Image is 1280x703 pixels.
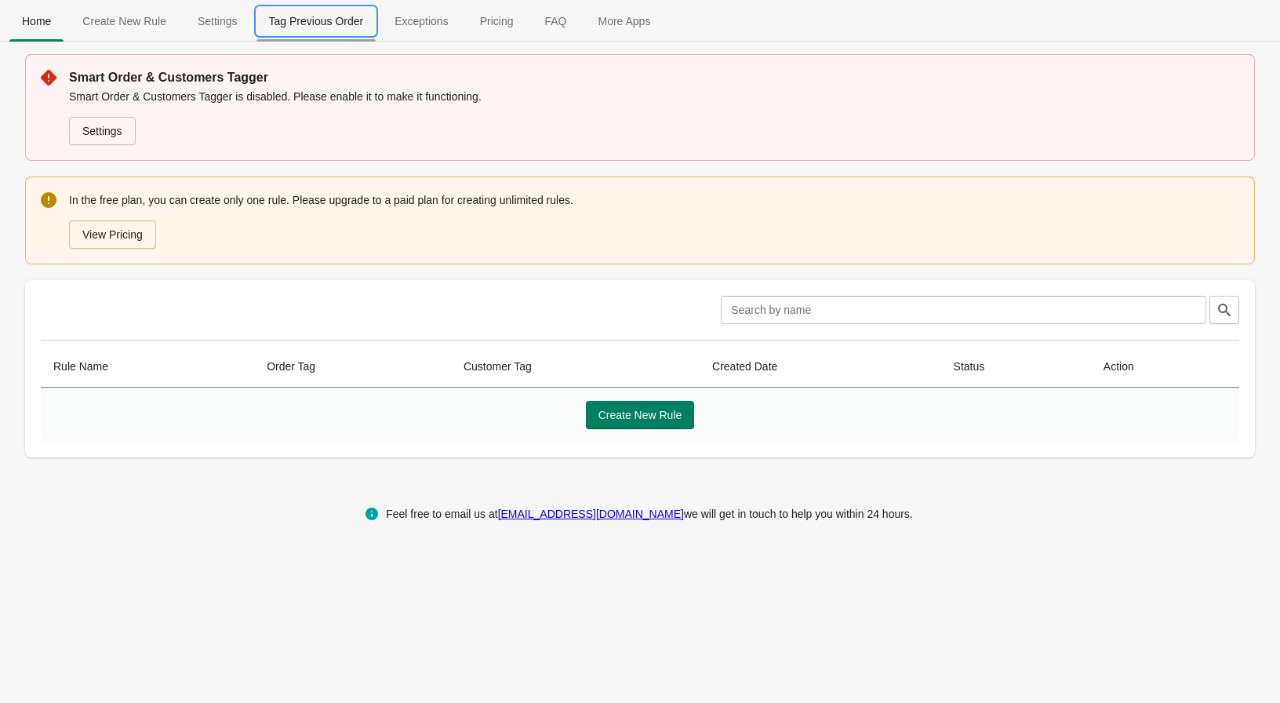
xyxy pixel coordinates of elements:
[69,89,1239,104] p: Smart Order & Customers Tagger is disabled. Please enable it to make it functioning.
[941,346,1091,388] th: Status
[598,409,682,421] span: Create New Rule
[700,346,941,388] th: Created Date
[67,1,182,42] button: Create_New_Rule
[185,7,250,35] span: Settings
[69,68,1239,87] p: Smart Order & Customers Tagger
[467,7,526,35] span: Pricing
[69,220,156,249] button: View Pricing
[721,296,1206,324] input: Search by name
[69,117,136,145] a: Settings
[451,346,700,388] th: Customer Tag
[585,7,663,35] span: More Apps
[498,508,684,520] a: [EMAIL_ADDRESS][DOMAIN_NAME]
[586,401,695,429] button: Create New Rule
[1091,346,1239,388] th: Action
[182,1,253,42] button: Settings
[9,7,64,35] span: Home
[382,7,460,35] span: Exceptions
[254,346,451,388] th: Order Tag
[69,191,1239,250] div: In the free plan, you can create only one rule. Please upgrade to a paid plan for creating unlimi...
[532,7,579,35] span: FAQ
[41,346,254,388] th: Rule Name
[6,1,67,42] button: Home
[256,7,376,35] span: Tag Previous Order
[386,504,913,523] div: Feel free to email us at we will get in touch to help you within 24 hours.
[70,7,179,35] span: Create New Rule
